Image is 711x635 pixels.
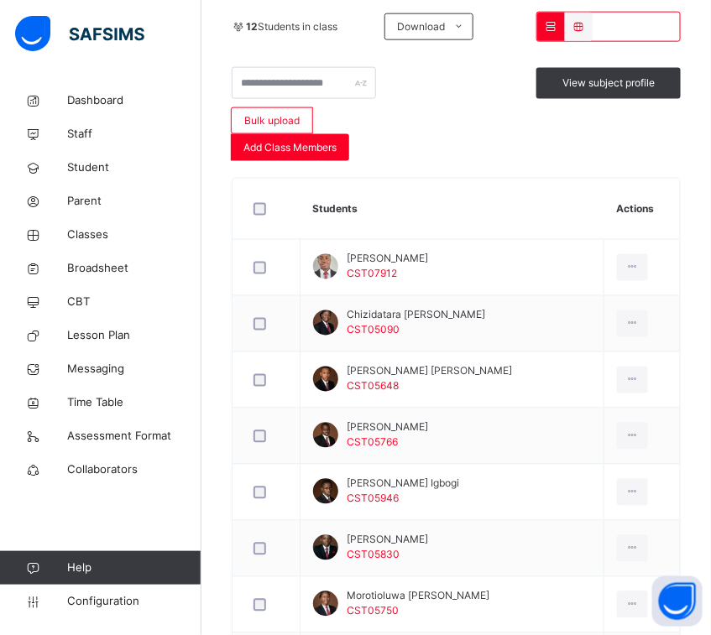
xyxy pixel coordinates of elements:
[67,159,201,176] span: Student
[347,364,512,379] span: [PERSON_NAME] [PERSON_NAME]
[246,20,258,33] b: 12
[67,361,201,377] span: Messaging
[246,19,337,34] span: Students in class
[347,420,428,435] span: [PERSON_NAME]
[67,260,201,277] span: Broadsheet
[347,605,399,617] span: CST05750
[67,428,201,445] span: Assessment Format
[604,179,680,240] th: Actions
[67,394,201,411] span: Time Table
[347,252,428,267] span: [PERSON_NAME]
[301,179,604,240] th: Students
[67,126,201,143] span: Staff
[67,226,201,243] span: Classes
[67,461,201,478] span: Collaborators
[347,533,428,548] span: [PERSON_NAME]
[347,268,397,280] span: CST07912
[15,16,144,51] img: safsims
[347,436,398,449] span: CST05766
[67,92,201,109] span: Dashboard
[67,560,201,576] span: Help
[347,589,489,604] span: Morotioluwa [PERSON_NAME]
[347,476,459,492] span: [PERSON_NAME] Igbogi
[347,380,399,393] span: CST05648
[398,19,446,34] span: Download
[67,193,201,210] span: Parent
[67,593,201,610] span: Configuration
[562,75,655,91] span: View subject profile
[347,492,399,505] span: CST05946
[67,294,201,310] span: CBT
[652,576,703,627] button: Open asap
[347,549,400,561] span: CST05830
[347,324,400,336] span: CST05090
[347,308,485,323] span: Chizidatara [PERSON_NAME]
[67,327,201,344] span: Lesson Plan
[244,113,300,128] span: Bulk upload
[243,140,337,155] span: Add Class Members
